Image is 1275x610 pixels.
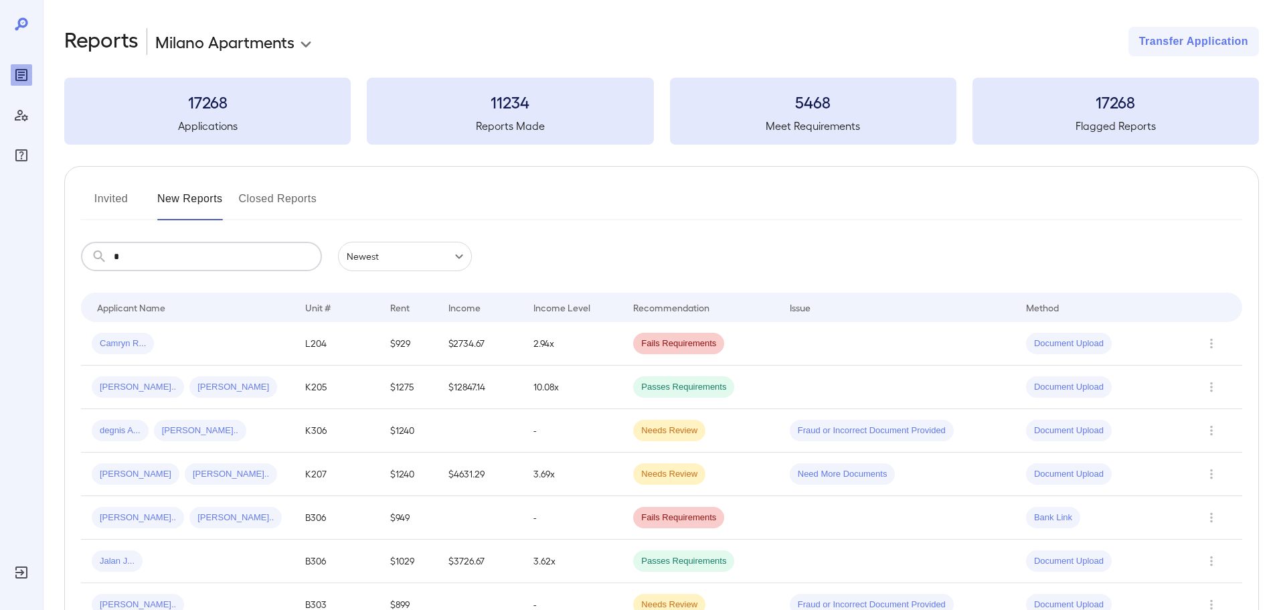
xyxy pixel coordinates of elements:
[438,540,523,583] td: $3726.67
[438,453,523,496] td: $4631.29
[523,496,622,540] td: -
[294,366,379,409] td: K205
[294,409,379,453] td: K306
[189,512,282,524] span: [PERSON_NAME]..
[1026,299,1059,315] div: Method
[294,453,379,496] td: K207
[1026,425,1112,437] span: Document Upload
[379,496,438,540] td: $949
[523,540,622,583] td: 3.62x
[64,118,351,134] h5: Applications
[92,468,179,481] span: [PERSON_NAME]
[157,188,223,220] button: New Reports
[154,425,246,437] span: [PERSON_NAME]..
[338,242,472,271] div: Newest
[92,555,143,568] span: Jalan J...
[294,540,379,583] td: B306
[64,91,351,112] h3: 17268
[633,381,734,394] span: Passes Requirements
[448,299,481,315] div: Income
[367,118,653,134] h5: Reports Made
[97,299,165,315] div: Applicant Name
[1026,381,1112,394] span: Document Upload
[379,540,438,583] td: $1029
[972,91,1259,112] h3: 17268
[189,381,277,394] span: [PERSON_NAME]
[633,425,705,437] span: Needs Review
[92,337,154,350] span: Camryn R...
[1201,463,1222,485] button: Row Actions
[379,409,438,453] td: $1240
[633,337,724,350] span: Fails Requirements
[1201,376,1222,398] button: Row Actions
[92,512,184,524] span: [PERSON_NAME]..
[523,453,622,496] td: 3.69x
[438,322,523,366] td: $2734.67
[670,91,956,112] h3: 5468
[790,468,896,481] span: Need More Documents
[633,512,724,524] span: Fails Requirements
[155,31,294,52] p: Milano Apartments
[438,366,523,409] td: $12847.14
[11,64,32,86] div: Reports
[790,425,954,437] span: Fraud or Incorrect Document Provided
[294,496,379,540] td: B306
[1026,512,1080,524] span: Bank Link
[294,322,379,366] td: L204
[367,91,653,112] h3: 11234
[92,425,149,437] span: degnis A...
[523,366,622,409] td: 10.08x
[305,299,331,315] div: Unit #
[633,468,705,481] span: Needs Review
[390,299,412,315] div: Rent
[11,562,32,583] div: Log Out
[64,27,139,56] h2: Reports
[523,409,622,453] td: -
[379,322,438,366] td: $929
[1026,468,1112,481] span: Document Upload
[379,366,438,409] td: $1275
[239,188,317,220] button: Closed Reports
[523,322,622,366] td: 2.94x
[11,104,32,126] div: Manage Users
[185,468,277,481] span: [PERSON_NAME]..
[633,299,709,315] div: Recommendation
[1201,420,1222,441] button: Row Actions
[64,78,1259,145] summary: 17268Applications11234Reports Made5468Meet Requirements17268Flagged Reports
[1201,507,1222,528] button: Row Actions
[11,145,32,166] div: FAQ
[633,555,734,568] span: Passes Requirements
[670,118,956,134] h5: Meet Requirements
[972,118,1259,134] h5: Flagged Reports
[1026,337,1112,350] span: Document Upload
[1026,555,1112,568] span: Document Upload
[92,381,184,394] span: [PERSON_NAME]..
[379,453,438,496] td: $1240
[81,188,141,220] button: Invited
[1201,550,1222,572] button: Row Actions
[1201,333,1222,354] button: Row Actions
[790,299,811,315] div: Issue
[533,299,590,315] div: Income Level
[1128,27,1259,56] button: Transfer Application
